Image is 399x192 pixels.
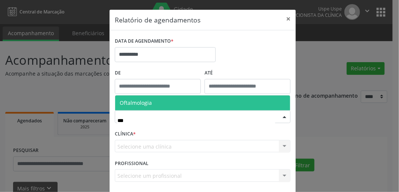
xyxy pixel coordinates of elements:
label: PROFISSIONAL [115,158,148,169]
label: CLÍNICA [115,128,136,140]
label: ATÉ [205,67,291,79]
label: DATA DE AGENDAMENTO [115,36,174,47]
h5: Relatório de agendamentos [115,15,200,25]
span: Oftalmologia [120,99,152,106]
button: Close [281,10,296,28]
label: De [115,67,201,79]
